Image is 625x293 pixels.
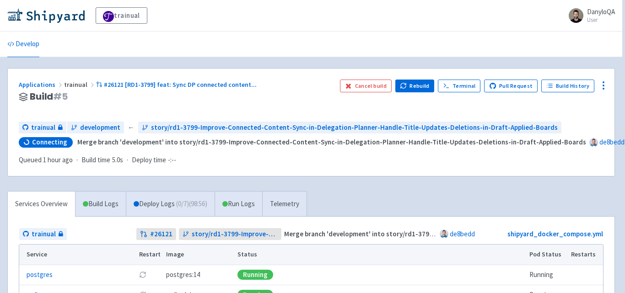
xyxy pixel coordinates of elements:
span: story/rd1-3799-Improve-Connected-Content-Sync-in-Delegation-Planner-Handle-Title-Updates-Deletion... [151,123,558,133]
span: Build time [81,155,110,165]
span: DanyloQA [587,7,615,16]
span: Build [30,91,68,102]
time: 1 hour ago [43,155,73,164]
a: Telemetry [262,192,307,217]
strong: Merge branch 'development' into story/rd1-3799-Improve-Connected-Content-Sync-in-Delegation-Plann... [77,138,586,146]
a: Applications [19,80,64,89]
small: User [587,17,615,23]
span: Deploy time [132,155,166,165]
a: Build Logs [75,192,126,217]
img: Shipyard logo [7,8,85,23]
a: Deploy Logs [126,192,215,217]
th: Image [163,245,235,265]
span: trainual [31,123,55,133]
span: Connecting [32,138,67,147]
a: Pull Request [484,80,538,92]
th: Pod Status [527,245,568,265]
span: development [80,123,120,133]
td: Running [527,265,568,285]
a: Develop [7,32,39,57]
span: 5.0s [112,155,123,165]
span: trainual [64,80,96,89]
span: #26121 [RD1-3799] feat: Sync DP connected content ... [104,80,257,89]
a: postgres [27,270,53,280]
span: ← [128,123,135,133]
span: ( 0 / 7 ) (98:56) [176,199,207,209]
span: Queued [19,155,73,164]
a: Build History [541,80,594,92]
th: Restart [136,245,163,265]
a: de8bedd [599,138,625,146]
a: trainual [96,7,147,24]
th: Service [19,245,136,265]
th: Restarts [568,245,603,265]
div: Running [237,270,273,280]
span: postgres:14 [166,270,200,280]
th: Status [235,245,527,265]
strong: # 26121 [150,229,172,240]
a: shipyard_docker_compose.yml [507,229,603,238]
div: · · [19,155,182,165]
button: Rebuild [395,80,435,92]
span: trainual [32,229,56,240]
a: Terminal [438,80,480,92]
a: Services Overview [8,192,75,217]
a: Run Logs [215,192,262,217]
span: story/rd1-3799-Improve-Connected-Content-Sync-in-Delegation-Planner-Handle-Title-Updates-Deletion... [192,229,278,240]
span: # 5 [53,90,68,103]
button: Cancel build [340,80,392,92]
a: de8bedd [450,229,475,238]
span: -:-- [168,155,176,165]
